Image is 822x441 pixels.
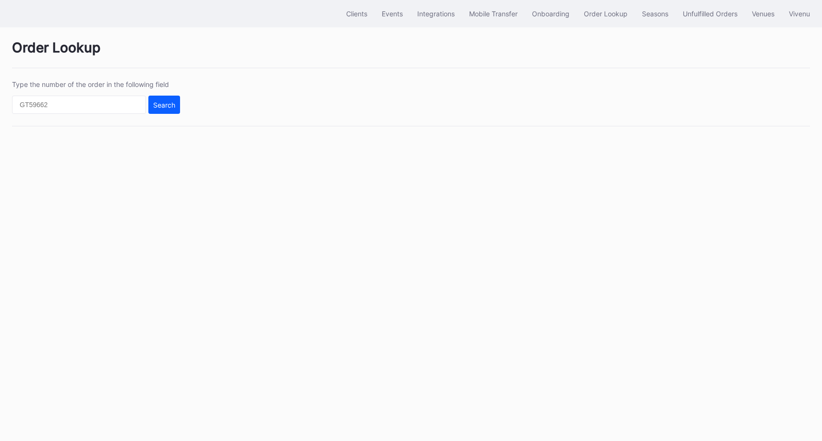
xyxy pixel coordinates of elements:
div: Clients [346,10,367,18]
button: Seasons [635,5,676,23]
button: Onboarding [525,5,577,23]
div: Events [382,10,403,18]
input: GT59662 [12,96,146,114]
div: Type the number of the order in the following field [12,80,180,88]
div: Order Lookup [584,10,628,18]
button: Order Lookup [577,5,635,23]
button: Vivenu [782,5,817,23]
button: Search [148,96,180,114]
button: Events [375,5,410,23]
div: Search [153,101,175,109]
div: Integrations [417,10,455,18]
div: Onboarding [532,10,569,18]
div: Venues [752,10,774,18]
div: Mobile Transfer [469,10,518,18]
div: Unfulfilled Orders [683,10,737,18]
div: Order Lookup [12,39,810,68]
button: Integrations [410,5,462,23]
button: Mobile Transfer [462,5,525,23]
div: Vivenu [789,10,810,18]
button: Unfulfilled Orders [676,5,745,23]
button: Clients [339,5,375,23]
button: Venues [745,5,782,23]
div: Seasons [642,10,668,18]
